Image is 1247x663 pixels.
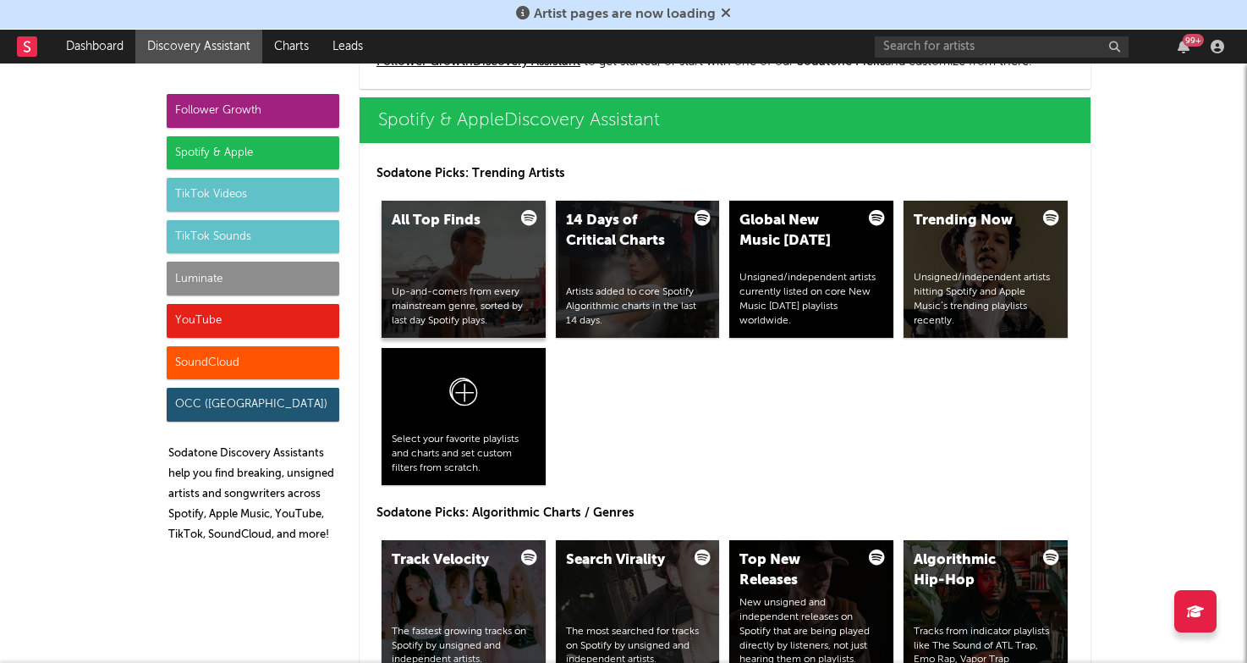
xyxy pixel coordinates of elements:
a: Charts [262,30,321,64]
a: 14 Days of Critical ChartsArtists added to core Spotify Algorithmic charts in the last 14 days. [556,201,720,338]
div: Select your favorite playlists and charts and set custom filters from scratch. [392,433,536,475]
div: Track Velocity [392,550,507,571]
input: Search for artists [875,36,1129,58]
a: Select your favorite playlists and charts and set custom filters from scratch. [382,348,546,485]
div: Artists added to core Spotify Algorithmic charts in the last 14 days. [566,285,710,328]
div: Unsigned/independent artists hitting Spotify and Apple Music’s trending playlists recently. [914,271,1057,328]
div: Up-and-comers from every mainstream genre, sorted by last day Spotify plays. [392,285,536,328]
p: Sodatone Discovery Assistants help you find breaking, unsigned artists and songwriters across Spo... [168,444,339,545]
a: Trending NowUnsigned/independent artists hitting Spotify and Apple Music’s trending playlists rec... [904,201,1068,338]
div: SoundCloud [167,346,339,380]
a: All Top FindsUp-and-comers from every mainstream genre, sorted by last day Spotify plays. [382,201,546,338]
div: TikTok Sounds [167,220,339,254]
a: Global New Music [DATE]Unsigned/independent artists currently listed on core New Music [DATE] pla... [729,201,893,338]
a: Leads [321,30,375,64]
div: All Top Finds [392,211,507,231]
div: Trending Now [914,211,1029,231]
div: Spotify & Apple [167,136,339,170]
div: Search Virality [566,550,681,571]
a: Discovery Assistant [135,30,262,64]
div: 99 + [1183,34,1204,47]
p: Sodatone Picks: Trending Artists [376,163,1074,184]
div: OCC ([GEOGRAPHIC_DATA]) [167,388,339,422]
div: Luminate [167,262,339,296]
p: Sodatone Picks: Algorithmic Charts / Genres [376,503,1074,523]
div: Follower Growth [167,94,339,128]
div: 14 Days of Critical Charts [566,211,681,251]
div: Unsigned/independent artists currently listed on core New Music [DATE] playlists worldwide. [739,271,883,328]
button: 99+ [1178,40,1189,53]
div: TikTok Videos [167,178,339,212]
div: YouTube [167,304,339,338]
span: Dismiss [721,8,731,21]
div: Global New Music [DATE] [739,211,854,251]
a: Spotify & AppleDiscovery Assistant [360,97,1090,143]
div: Algorithmic Hip-Hop [914,550,1029,591]
span: Sodatone Picks [797,56,885,68]
a: Dashboard [54,30,135,64]
span: Artist pages are now loading [534,8,716,21]
div: Top New Releases [739,550,854,591]
a: Follower GrowthDiscovery Assistant [376,56,580,68]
